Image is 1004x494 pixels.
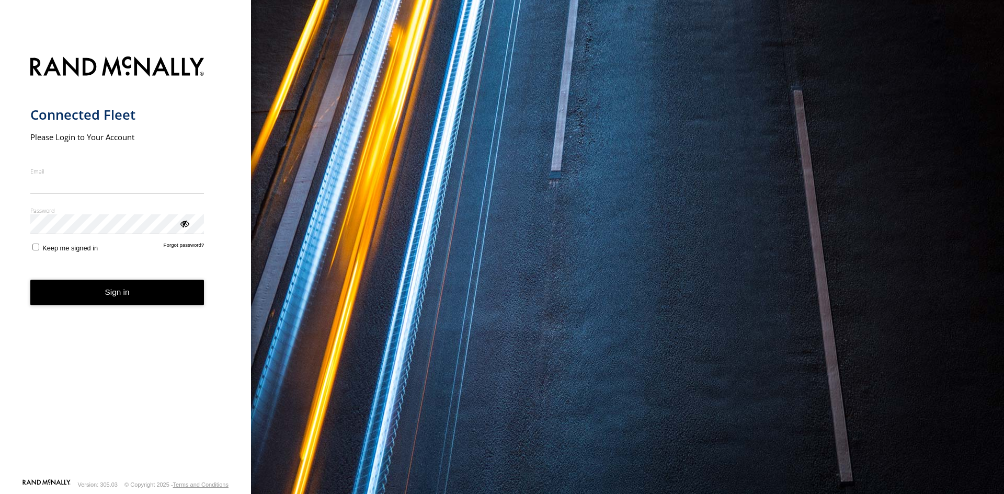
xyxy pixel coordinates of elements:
span: Keep me signed in [42,244,98,252]
a: Terms and Conditions [173,481,229,488]
label: Email [30,167,204,175]
button: Sign in [30,280,204,305]
div: ViewPassword [179,218,189,228]
label: Password [30,206,204,214]
a: Visit our Website [22,479,71,490]
h1: Connected Fleet [30,106,204,123]
div: © Copyright 2025 - [124,481,229,488]
img: Rand McNally [30,54,204,81]
input: Keep me signed in [32,244,39,250]
div: Version: 305.03 [78,481,118,488]
h2: Please Login to Your Account [30,132,204,142]
form: main [30,50,221,478]
a: Forgot password? [164,242,204,252]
